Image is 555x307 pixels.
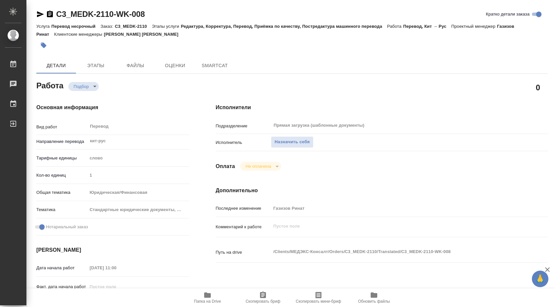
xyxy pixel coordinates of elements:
span: Детали [40,62,72,70]
input: Пустое поле [87,170,189,180]
span: SmartCat [199,62,231,70]
p: C3_MEDK-2110 [115,24,152,29]
p: Перевод несрочный [51,24,100,29]
h4: Исполнители [216,104,548,111]
span: Файлы [120,62,151,70]
h4: Оплата [216,162,235,170]
p: [PERSON_NAME] [PERSON_NAME] [104,32,184,37]
h2: Работа [36,79,63,91]
h4: Дополнительно [216,187,548,195]
div: Юридическая/Финансовая [87,187,189,198]
button: Назначить себя [271,136,313,148]
p: Факт. дата начала работ [36,284,87,290]
button: Обновить файлы [346,288,402,307]
p: Заказ: [100,24,115,29]
p: Редактура, Корректура, Перевод, Приёмка по качеству, Постредактура машинного перевода [181,24,387,29]
p: Работа [387,24,403,29]
input: Пустое поле [87,263,145,273]
input: Пустое поле [271,203,520,213]
span: Папка на Drive [194,299,221,304]
span: Скопировать бриф [245,299,280,304]
p: Кол-во единиц [36,172,87,179]
span: Этапы [80,62,112,70]
p: Направление перевода [36,138,87,145]
h2: 0 [536,82,540,93]
span: Нотариальный заказ [46,224,88,230]
button: Скопировать ссылку для ЯМессенджера [36,10,44,18]
span: Обновить файлы [358,299,390,304]
p: Этапы услуги [152,24,181,29]
p: Исполнитель [216,139,271,146]
span: Скопировать мини-бриф [296,299,341,304]
p: Проектный менеджер [451,24,497,29]
input: Пустое поле [87,282,145,291]
button: Не оплачена [243,163,273,169]
span: Назначить себя [275,138,310,146]
p: Вид работ [36,124,87,130]
button: Скопировать бриф [235,288,291,307]
p: Дата начала работ [36,265,87,271]
span: Кратко детали заказа [486,11,530,18]
button: Добавить тэг [36,38,51,53]
p: Услуга [36,24,51,29]
button: Скопировать ссылку [46,10,54,18]
button: Подбор [72,84,91,89]
div: Подбор [68,82,99,91]
textarea: /Clients/МЕДЭКС-Консалт/Orders/C3_MEDK-2110/Translated/C3_MEDK-2110-WK-008 [271,246,520,257]
button: Папка на Drive [180,288,235,307]
p: Подразделение [216,123,271,129]
p: Общая тематика [36,189,87,196]
p: Комментарий к работе [216,224,271,230]
span: Оценки [159,62,191,70]
h4: [PERSON_NAME] [36,246,189,254]
div: Подбор [240,162,281,171]
div: слово [87,153,189,164]
button: Скопировать мини-бриф [291,288,346,307]
p: Перевод, Кит → Рус [403,24,451,29]
div: Стандартные юридические документы, договоры, уставы [87,204,189,215]
a: C3_MEDK-2110-WK-008 [56,10,145,19]
button: 🙏 [532,271,548,287]
h4: Основная информация [36,104,189,111]
p: Последнее изменение [216,205,271,212]
p: Путь на drive [216,249,271,256]
p: Тарифные единицы [36,155,87,161]
span: 🙏 [535,272,546,286]
p: Клиентские менеджеры [54,32,104,37]
p: Тематика [36,206,87,213]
